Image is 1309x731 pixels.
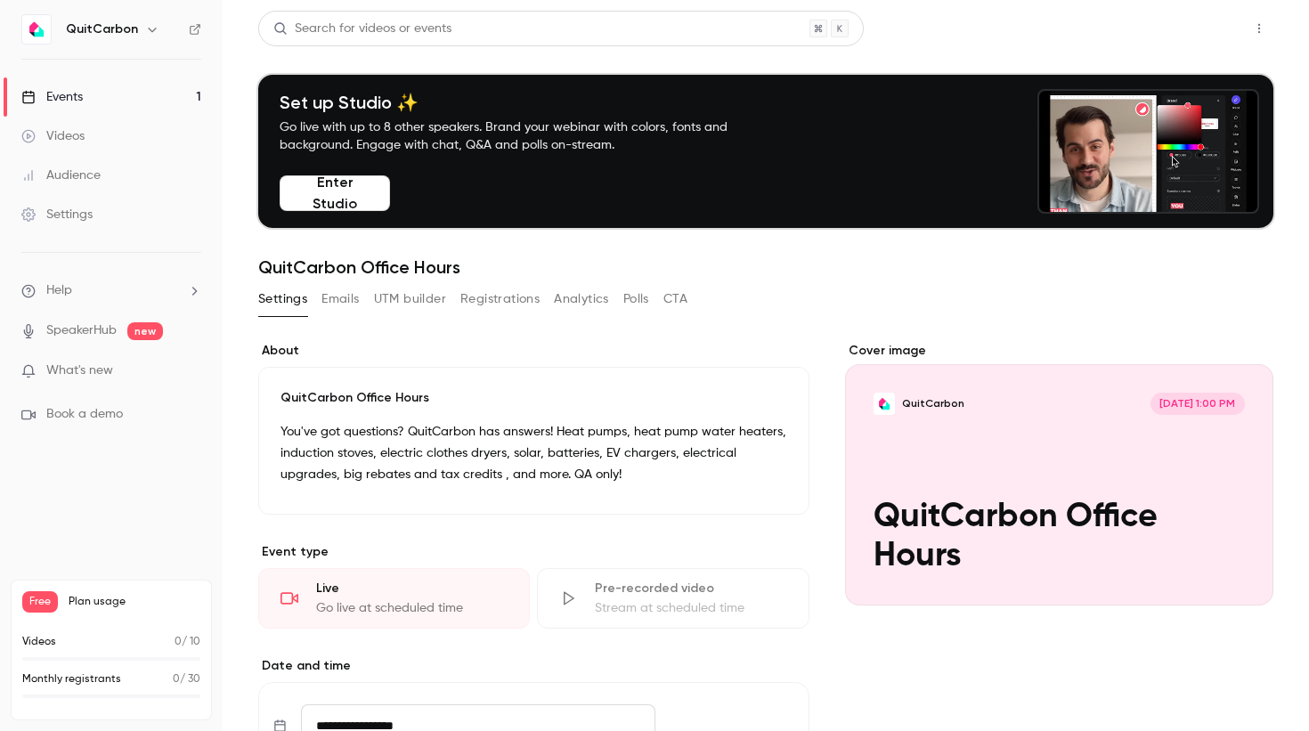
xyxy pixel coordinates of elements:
[175,637,182,647] span: 0
[460,285,540,313] button: Registrations
[273,20,451,38] div: Search for videos or events
[22,591,58,613] span: Free
[21,127,85,145] div: Videos
[374,285,446,313] button: UTM builder
[537,568,809,629] div: Pre-recorded videoStream at scheduled time
[21,88,83,106] div: Events
[623,285,649,313] button: Polls
[21,281,201,300] li: help-dropdown-opener
[595,599,786,617] div: Stream at scheduled time
[173,674,180,685] span: 0
[258,256,1273,278] h1: QuitCarbon Office Hours
[280,389,787,407] p: QuitCarbon Office Hours
[258,285,307,313] button: Settings
[175,634,200,650] p: / 10
[280,92,769,113] h4: Set up Studio ✨
[1160,11,1231,46] button: Share
[845,342,1273,605] section: Cover image
[21,206,93,223] div: Settings
[258,568,530,629] div: LiveGo live at scheduled time
[46,405,123,424] span: Book a demo
[258,543,809,561] p: Event type
[127,322,163,340] span: new
[69,595,200,609] span: Plan usage
[22,671,121,687] p: Monthly registrants
[280,421,787,485] p: You've got questions? QuitCarbon has answers! Heat pumps, heat pump water heaters, induction stov...
[46,321,117,340] a: SpeakerHub
[173,671,200,687] p: / 30
[316,580,508,597] div: Live
[321,285,359,313] button: Emails
[663,285,687,313] button: CTA
[554,285,609,313] button: Analytics
[21,167,101,184] div: Audience
[258,657,809,675] label: Date and time
[22,15,51,44] img: QuitCarbon
[280,118,769,154] p: Go live with up to 8 other speakers. Brand your webinar with colors, fonts and background. Engage...
[258,342,809,360] label: About
[180,363,201,379] iframe: Noticeable Trigger
[46,281,72,300] span: Help
[22,634,56,650] p: Videos
[46,361,113,380] span: What's new
[595,580,786,597] div: Pre-recorded video
[316,599,508,617] div: Go live at scheduled time
[280,175,390,211] button: Enter Studio
[66,20,138,38] h6: QuitCarbon
[845,342,1273,360] label: Cover image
